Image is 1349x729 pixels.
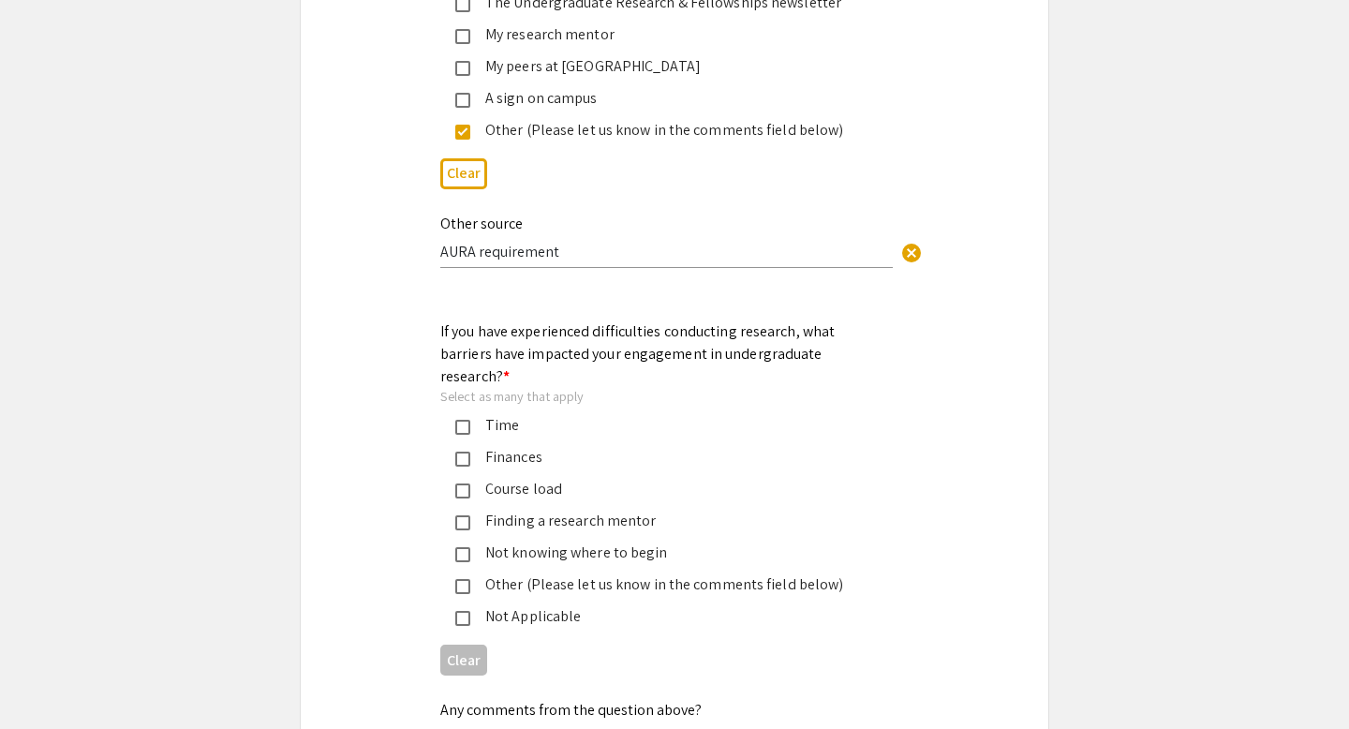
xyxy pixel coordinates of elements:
[440,645,487,676] button: Clear
[470,573,864,596] div: Other (Please let us know in the comments field below)
[470,542,864,564] div: Not knowing where to begin
[470,119,864,141] div: Other (Please let us know in the comments field below)
[470,446,864,469] div: Finances
[440,242,893,261] input: Type Here
[440,700,702,720] mat-label: Any comments from the question above?
[470,414,864,437] div: Time
[470,478,864,500] div: Course load
[440,321,835,386] mat-label: If you have experienced difficulties conducting research, what barriers have impacted your engage...
[470,55,864,78] div: My peers at [GEOGRAPHIC_DATA]
[470,23,864,46] div: My research mentor
[470,510,864,532] div: Finding a research mentor
[440,388,879,405] div: Select as many that apply
[440,158,487,189] button: Clear
[900,242,923,264] span: cancel
[470,605,864,628] div: Not Applicable
[440,214,523,233] mat-label: Other source
[470,87,864,110] div: A sign on campus
[893,232,930,270] button: Clear
[14,645,80,715] iframe: Chat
